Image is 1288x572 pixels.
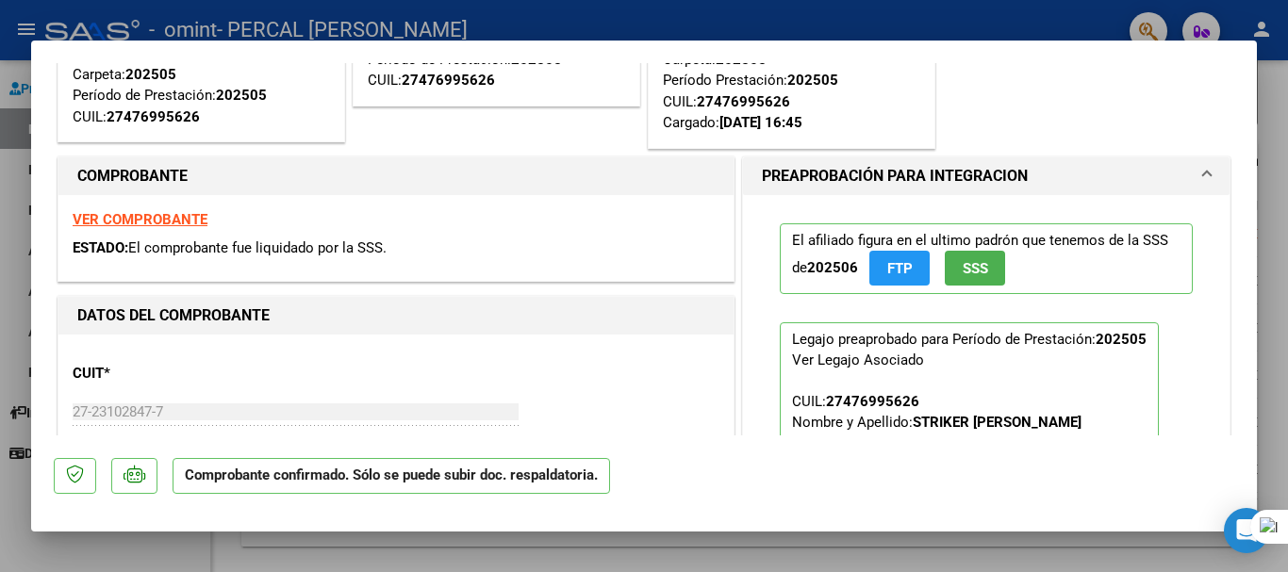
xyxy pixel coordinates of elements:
[743,195,1230,567] div: PREAPROBACIÓN PARA INTEGRACION
[719,114,802,131] strong: [DATE] 16:45
[697,91,790,113] div: 27476995626
[792,393,1082,514] span: CUIL: Nombre y Apellido: Período Desde: Período Hasta: Admite Dependencia:
[913,414,1082,431] strong: STRIKER [PERSON_NAME]
[716,51,767,68] strong: 202505
[73,211,207,228] a: VER COMPROBANTE
[792,350,924,370] div: Ver Legajo Asociado
[945,251,1005,286] button: SSS
[77,167,188,185] strong: COMPROBANTE
[1096,331,1147,348] strong: 202505
[402,70,495,91] div: 27476995626
[963,260,988,277] span: SSS
[743,157,1230,195] mat-expansion-panel-header: PREAPROBACIÓN PARA INTEGRACION
[780,223,1193,294] p: El afiliado figura en el ultimo padrón que tenemos de la SSS de
[762,165,1028,188] h1: PREAPROBACIÓN PARA INTEGRACION
[128,239,387,256] span: El comprobante fue liquidado por la SSS.
[107,106,200,128] div: 27476995626
[125,66,176,83] strong: 202505
[77,306,270,324] strong: DATOS DEL COMPROBANTE
[173,458,610,495] p: Comprobante confirmado. Sólo se puede subir doc. respaldatoria.
[73,239,128,256] span: ESTADO:
[73,363,267,384] p: CUIT
[888,434,939,451] strong: 202502
[511,51,562,68] strong: 202505
[787,72,838,89] strong: 202505
[780,322,1159,524] p: Legajo preaprobado para Período de Prestación:
[887,260,913,277] span: FTP
[869,251,930,286] button: FTP
[216,87,267,104] strong: 202505
[1224,508,1269,553] div: Open Intercom Messenger
[826,391,919,412] div: 27476995626
[807,259,858,276] strong: 202506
